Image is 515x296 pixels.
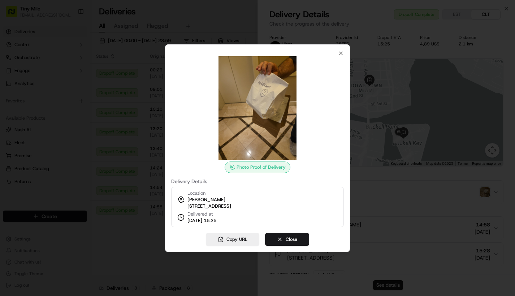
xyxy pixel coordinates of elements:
span: Location [187,190,205,196]
div: 📗 [7,105,13,111]
a: 💻API Documentation [58,102,119,115]
span: Pylon [72,122,87,128]
button: Close [265,233,309,246]
span: Knowledge Base [14,105,55,112]
div: Photo Proof of Delivery [225,162,290,173]
div: Start new chat [25,69,118,76]
a: 📗Knowledge Base [4,102,58,115]
p: Welcome 👋 [7,29,131,40]
input: Got a question? Start typing here... [19,47,130,54]
span: [PERSON_NAME] [187,196,225,203]
a: Powered byPylon [51,122,87,128]
label: Delivery Details [171,179,344,184]
span: API Documentation [68,105,116,112]
button: Copy URL [206,233,259,246]
img: 1736555255976-a54dd68f-1ca7-489b-9aae-adbdc363a1c4 [7,69,20,82]
div: We're available if you need us! [25,76,91,82]
span: Delivered at [187,211,216,217]
span: [STREET_ADDRESS] [187,203,231,209]
img: photo_proof_of_delivery image [205,56,310,160]
div: 💻 [61,105,67,111]
span: [DATE] 15:25 [187,217,216,224]
button: Start new chat [123,71,131,80]
img: Nash [7,7,22,22]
